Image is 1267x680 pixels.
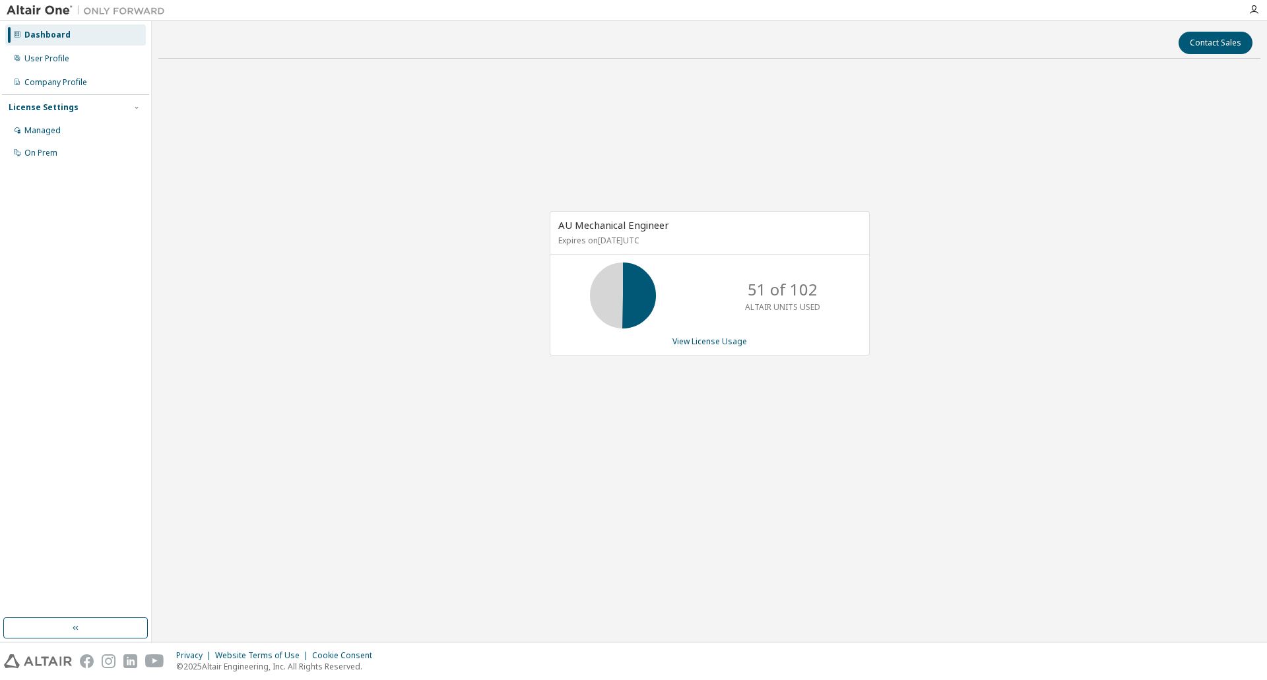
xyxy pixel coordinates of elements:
button: Contact Sales [1179,32,1252,54]
p: Expires on [DATE] UTC [558,235,858,246]
div: Company Profile [24,77,87,88]
div: Dashboard [24,30,71,40]
div: Cookie Consent [312,650,380,661]
img: Altair One [7,4,172,17]
img: linkedin.svg [123,654,137,668]
img: altair_logo.svg [4,654,72,668]
div: Managed [24,125,61,136]
p: ALTAIR UNITS USED [745,301,820,313]
div: On Prem [24,148,57,158]
p: 51 of 102 [748,278,818,301]
div: User Profile [24,53,69,64]
a: View License Usage [672,336,747,347]
img: youtube.svg [145,654,164,668]
p: © 2025 Altair Engineering, Inc. All Rights Reserved. [176,661,380,672]
div: License Settings [9,102,79,113]
img: facebook.svg [80,654,94,668]
div: Website Terms of Use [215,650,312,661]
span: AU Mechanical Engineer [558,218,669,232]
div: Privacy [176,650,215,661]
img: instagram.svg [102,654,115,668]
